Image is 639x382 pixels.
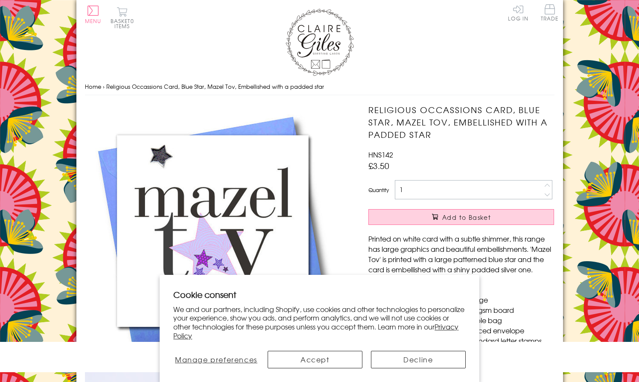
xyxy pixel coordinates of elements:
span: Trade [541,4,559,21]
img: Religious Occassions Card, Blue Star, Mazel Tov, Embellished with a padded star [85,104,341,359]
span: Add to Basket [442,213,491,222]
label: Quantity [368,186,389,194]
a: Home [85,82,101,90]
a: Trade [541,4,559,23]
button: Basket0 items [111,7,134,29]
h1: Religious Occassions Card, Blue Star, Mazel Tov, Embellished with a padded star [368,104,554,140]
p: We and our partners, including Shopify, use cookies and other technologies to personalize your ex... [173,305,466,340]
img: Claire Giles Greetings Cards [286,9,354,76]
span: HNS142 [368,149,393,160]
a: Privacy Policy [173,321,458,341]
button: Menu [85,6,102,23]
p: Printed on white card with a subtle shimmer, this range has large graphics and beautiful embellis... [368,233,554,274]
button: Add to Basket [368,209,554,225]
span: 0 items [114,17,134,30]
nav: breadcrumbs [85,78,554,96]
button: Accept [268,351,362,368]
a: Log In [508,4,528,21]
span: £3.50 [368,160,389,172]
span: › [103,82,105,90]
button: Decline [371,351,466,368]
span: Manage preferences [175,354,257,365]
span: Menu [85,17,102,25]
h2: Cookie consent [173,289,466,300]
button: Manage preferences [173,351,259,368]
span: Religious Occassions Card, Blue Star, Mazel Tov, Embellished with a padded star [106,82,324,90]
